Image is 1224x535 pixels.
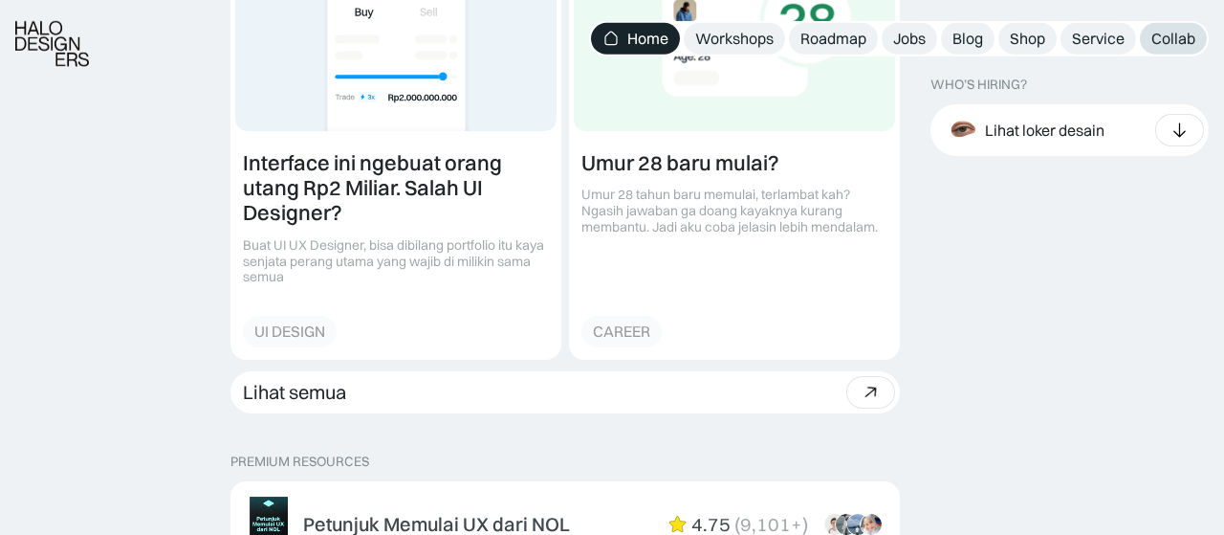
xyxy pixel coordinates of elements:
[952,29,983,49] div: Blog
[1140,23,1207,55] a: Collab
[882,23,937,55] a: Jobs
[1151,29,1195,49] div: Collab
[941,23,994,55] a: Blog
[1072,29,1125,49] div: Service
[230,454,900,470] p: PREMIUM RESOURCES
[695,29,774,49] div: Workshops
[893,29,926,49] div: Jobs
[230,371,900,413] a: Lihat semua
[985,120,1104,140] div: Lihat loker desain
[1060,23,1136,55] a: Service
[591,23,680,55] a: Home
[998,23,1057,55] a: Shop
[789,23,878,55] a: Roadmap
[684,23,785,55] a: Workshops
[930,77,1027,93] div: WHO’S HIRING?
[243,381,346,404] div: Lihat semua
[800,29,866,49] div: Roadmap
[1010,29,1045,49] div: Shop
[627,29,668,49] div: Home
